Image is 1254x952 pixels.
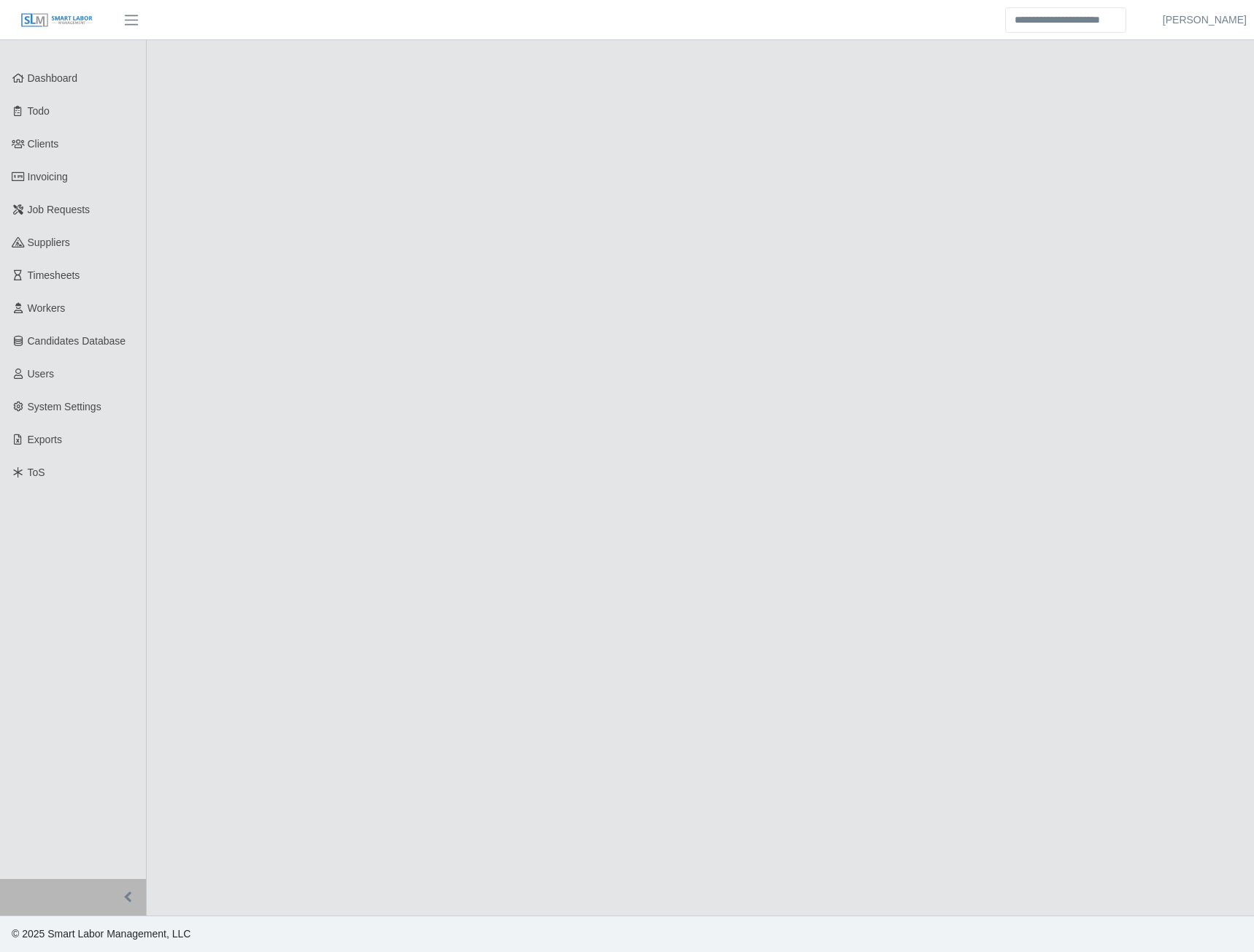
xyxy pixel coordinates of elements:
[28,302,66,314] span: Workers
[28,204,91,215] span: Job Requests
[28,72,78,84] span: Dashboard
[28,171,68,183] span: Invoicing
[28,237,70,248] span: Suppliers
[28,269,80,281] span: Timesheets
[28,105,50,117] span: Todo
[28,335,126,347] span: Candidates Database
[28,401,101,412] span: System Settings
[20,12,93,28] img: SLM Logo
[28,138,59,150] span: Clients
[28,467,45,478] span: ToS
[1005,7,1126,33] input: Search
[28,368,55,380] span: Users
[12,928,191,940] span: © 2025 Smart Labor Management, LLC
[28,434,62,445] span: Exports
[1163,12,1247,28] a: [PERSON_NAME]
